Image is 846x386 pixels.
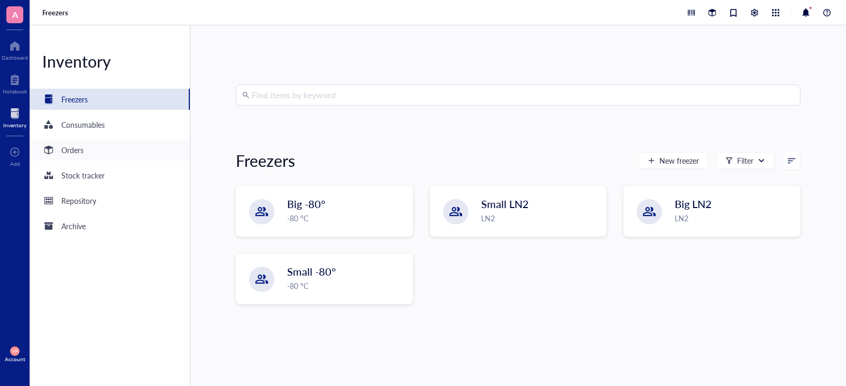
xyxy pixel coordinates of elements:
span: Small -80° [287,264,336,279]
a: Archive [30,215,190,237]
div: Filter [737,155,753,166]
div: Inventory [3,122,26,128]
div: -80 °C [287,212,406,224]
a: Freezers [42,8,70,17]
div: Add [10,161,20,167]
span: Big LN2 [675,196,712,211]
div: Freezers [61,93,88,105]
div: Archive [61,220,86,232]
a: Stock tracker [30,165,190,186]
a: Dashboard [2,37,28,61]
span: VP [12,349,17,353]
div: Stock tracker [61,170,105,181]
div: Repository [61,195,96,206]
div: Consumables [61,119,105,130]
div: Dashboard [2,54,28,61]
button: New freezer [639,152,708,169]
div: Freezers [236,150,295,171]
a: Freezers [30,89,190,110]
a: Notebook [3,71,27,95]
span: New freezer [659,156,699,165]
div: LN2 [481,212,600,224]
a: Inventory [3,105,26,128]
div: LN2 [675,212,794,224]
a: Repository [30,190,190,211]
span: Small LN2 [481,196,529,211]
a: Consumables [30,114,190,135]
span: Big -80° [287,196,325,211]
a: Orders [30,139,190,161]
div: Notebook [3,88,27,95]
div: Inventory [30,51,190,72]
div: Account [5,356,25,362]
div: Orders [61,144,84,156]
div: -80 °C [287,280,406,291]
span: A [12,8,18,21]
